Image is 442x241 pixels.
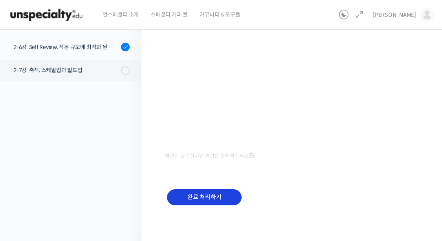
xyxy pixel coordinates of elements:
span: 설정 [121,197,131,203]
input: 완료 처리하기 [167,189,242,205]
span: 홈 [25,197,29,203]
a: 설정 [101,185,151,205]
div: 2-6강. Self Review, 작은 규모에 최적화 된 인사 관리 [13,43,119,51]
div: 2-7강. 축적, 스케일업과 빌드업 [13,66,119,74]
a: 대화 [52,185,101,205]
span: 대화 [72,198,81,204]
a: 홈 [2,185,52,205]
span: [PERSON_NAME] [373,11,416,18]
span: 영상이 끊기신다면 여기를 클릭해주세요 [165,153,254,159]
